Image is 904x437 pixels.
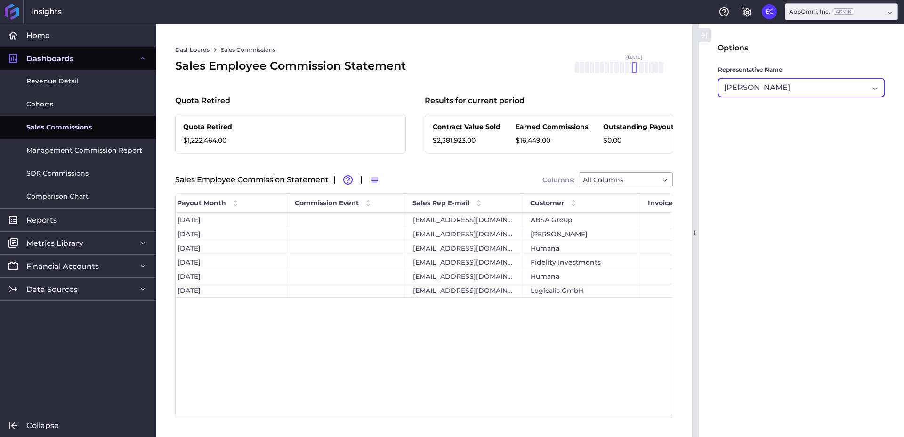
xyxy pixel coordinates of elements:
[523,269,640,283] div: Humana
[516,122,588,132] p: Earned Commissions
[169,283,287,297] div: [DATE]
[405,227,523,241] div: [EMAIL_ADDRESS][DOMAIN_NAME]
[26,99,53,109] span: Cohorts
[762,4,777,19] button: User Menu
[183,136,244,146] p: $1,222,464.00
[26,54,74,64] span: Dashboards
[26,169,89,178] span: SDR Commissions
[169,227,287,241] div: [DATE]
[221,46,275,54] a: Sales Commissions
[626,55,642,80] span: [DATE]
[523,283,640,297] div: Logicalis GmbH
[530,199,564,207] span: Customer
[433,122,500,132] p: Contract Value Sold
[183,122,244,132] p: Quota Retired
[26,261,99,271] span: Financial Accounts
[648,199,683,207] span: Invoice To
[516,136,588,146] p: $16,449.00
[724,82,790,93] span: [PERSON_NAME]
[718,65,783,74] span: Representative Name
[579,172,673,187] div: Dropdown select
[26,421,59,430] span: Collapse
[26,284,78,294] span: Data Sources
[26,146,142,155] span: Management Commission Report
[169,241,287,255] div: [DATE]
[412,199,469,207] span: Sales Rep E-mail
[523,241,640,255] div: Humana
[789,8,853,16] div: AppOmni, Inc.
[175,172,673,187] div: Sales Employee Commission Statement
[405,269,523,283] div: [EMAIL_ADDRESS][DOMAIN_NAME]
[175,46,210,54] a: Dashboards
[26,76,79,86] span: Revenue Detail
[834,8,853,15] ins: Admin
[177,199,226,207] span: Payout Month
[26,215,57,225] span: Reports
[405,283,523,297] div: [EMAIL_ADDRESS][DOMAIN_NAME]
[433,136,500,146] p: $2,381,923.00
[26,122,92,132] span: Sales Commissions
[26,31,50,40] span: Home
[175,95,230,106] p: Quota Retired
[603,136,674,146] p: $0.00
[175,57,406,74] div: Sales Employee Commission Statement
[523,227,640,241] div: [PERSON_NAME]
[169,255,287,269] div: [DATE]
[718,78,885,97] div: Dropdown select
[785,3,898,20] div: Dropdown select
[295,199,359,207] span: Commission Event
[425,95,525,106] p: Results for current period
[583,174,623,186] span: All Columns
[169,269,287,283] div: [DATE]
[405,241,523,255] div: [EMAIL_ADDRESS][DOMAIN_NAME]
[603,122,674,132] p: Outstanding Payout
[405,213,523,227] div: [EMAIL_ADDRESS][DOMAIN_NAME]
[26,192,89,202] span: Comparison Chart
[405,255,523,269] div: [EMAIL_ADDRESS][DOMAIN_NAME]
[718,42,748,54] div: Options
[26,238,83,248] span: Metrics Library
[542,177,574,183] span: Columns:
[523,213,640,227] div: ABSA Group
[169,213,287,227] div: [DATE]
[717,4,732,19] button: Help
[739,4,754,19] button: General Settings
[523,255,640,269] div: Fidelity Investments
